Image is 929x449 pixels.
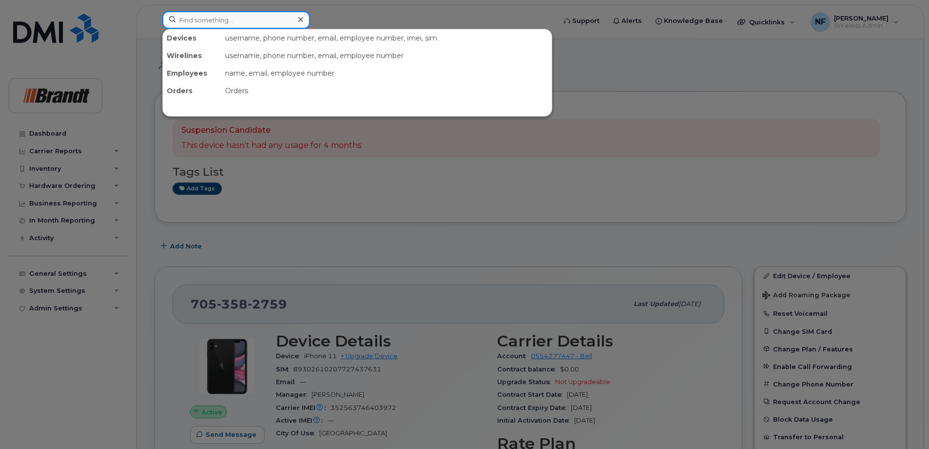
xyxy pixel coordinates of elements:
[221,29,552,47] div: username, phone number, email, employee number, imei, sim
[221,47,552,64] div: username, phone number, email, employee number
[221,64,552,82] div: name, email, employee number
[221,82,552,100] div: Orders
[163,82,221,100] div: Orders
[163,29,221,47] div: Devices
[163,64,221,82] div: Employees
[163,47,221,64] div: Wirelines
